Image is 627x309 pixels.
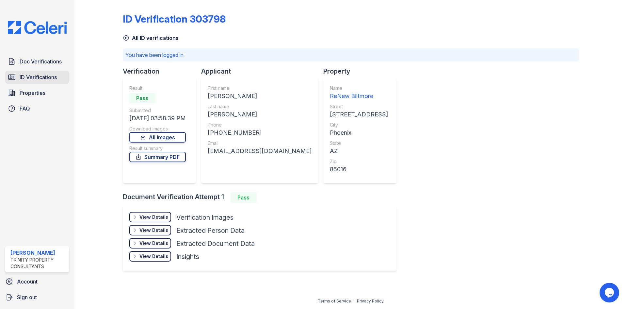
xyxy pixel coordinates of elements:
div: [PERSON_NAME] [10,249,67,257]
div: [PERSON_NAME] [208,92,312,101]
div: [PHONE_NUMBER] [208,128,312,137]
a: All Images [129,132,186,143]
div: View Details [139,253,168,260]
div: View Details [139,227,168,233]
a: ID Verifications [5,71,69,84]
div: Last name [208,103,312,110]
a: Doc Verifications [5,55,69,68]
div: Pass [231,192,257,203]
div: First name [208,85,312,92]
div: Download Images [129,126,186,132]
span: Account [17,278,38,285]
span: Properties [20,89,45,97]
div: [PERSON_NAME] [208,110,312,119]
span: Sign out [17,293,37,301]
span: ID Verifications [20,73,57,81]
span: FAQ [20,105,30,112]
div: Extracted Person Data [176,226,245,235]
p: You have been logged in [125,51,576,59]
span: Doc Verifications [20,58,62,65]
img: CE_Logo_Blue-a8612792a0a2168367f1c8372b55b34899dd931a85d93a1a3d3e32e68fde9ad4.png [3,21,72,34]
div: Street [330,103,388,110]
div: ID Verification 303798 [123,13,226,25]
div: Applicant [201,67,323,76]
div: 85016 [330,165,388,174]
a: Name ReNew Biltmore [330,85,388,101]
div: [DATE] 03:58:39 PM [129,114,186,123]
div: Verification Images [176,213,233,222]
iframe: chat widget [600,283,620,302]
div: State [330,140,388,146]
a: All ID verifications [123,34,179,42]
div: Verification [123,67,201,76]
div: Property [323,67,402,76]
div: AZ [330,146,388,156]
a: Account [3,275,72,288]
a: Summary PDF [129,152,186,162]
div: View Details [139,240,168,247]
a: Sign out [3,291,72,304]
div: Email [208,140,312,146]
div: | [353,299,355,303]
div: Trinity Property Consultants [10,257,67,270]
div: Name [330,85,388,92]
div: View Details [139,214,168,220]
div: Phoenix [330,128,388,137]
a: Privacy Policy [357,299,384,303]
div: Result [129,85,186,92]
div: [EMAIL_ADDRESS][DOMAIN_NAME] [208,146,312,156]
div: Pass [129,93,155,103]
div: Zip [330,158,388,165]
div: ReNew Biltmore [330,92,388,101]
div: City [330,122,388,128]
div: Submitted [129,107,186,114]
div: Result summary [129,145,186,152]
div: Insights [176,252,199,261]
div: Phone [208,122,312,128]
div: [STREET_ADDRESS] [330,110,388,119]
div: Extracted Document Data [176,239,255,248]
div: Document Verification Attempt 1 [123,192,402,203]
a: Properties [5,86,69,99]
a: Terms of Service [318,299,351,303]
a: FAQ [5,102,69,115]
